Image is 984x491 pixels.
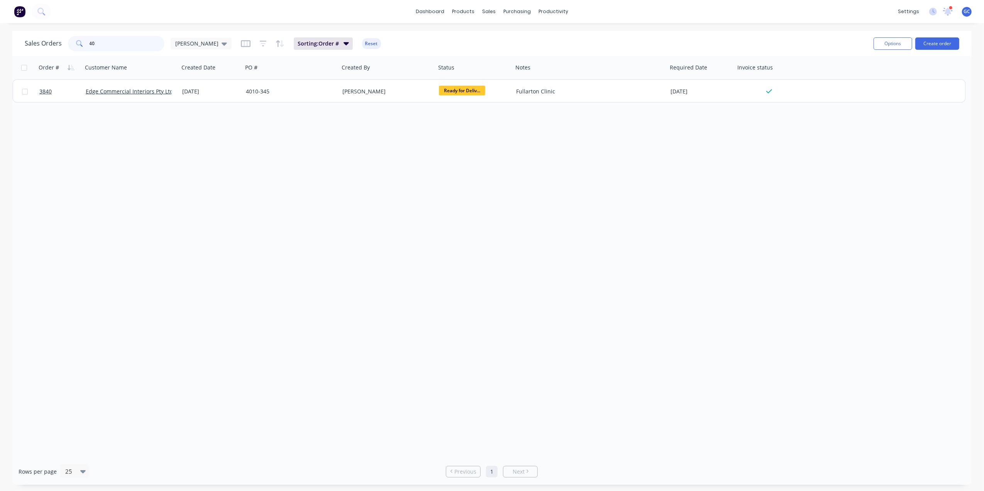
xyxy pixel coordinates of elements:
[298,40,339,47] span: Sorting: Order #
[478,6,500,17] div: sales
[670,64,707,71] div: Required Date
[25,40,62,47] h1: Sales Orders
[448,6,478,17] div: products
[486,466,498,477] a: Page 1 is your current page
[964,8,970,15] span: GC
[503,468,537,476] a: Next page
[874,37,912,50] button: Options
[14,6,25,17] img: Factory
[39,80,86,103] a: 3840
[175,39,218,47] span: [PERSON_NAME]
[516,88,657,95] div: Fullarton Clinic
[294,37,353,50] button: Sorting:Order #
[90,36,165,51] input: Search...
[342,64,370,71] div: Created By
[362,38,381,49] button: Reset
[513,468,525,476] span: Next
[86,88,173,95] a: Edge Commercial Interiors Pty Ltd
[342,88,428,95] div: [PERSON_NAME]
[737,64,773,71] div: Invoice status
[446,468,480,476] a: Previous page
[39,88,52,95] span: 3840
[671,88,732,95] div: [DATE]
[246,88,332,95] div: 4010-345
[894,6,923,17] div: settings
[181,64,215,71] div: Created Date
[412,6,448,17] a: dashboard
[182,88,240,95] div: [DATE]
[39,64,59,71] div: Order #
[438,64,454,71] div: Status
[245,64,257,71] div: PO #
[454,468,476,476] span: Previous
[443,466,541,477] ul: Pagination
[19,468,57,476] span: Rows per page
[535,6,572,17] div: productivity
[915,37,959,50] button: Create order
[500,6,535,17] div: purchasing
[439,86,485,95] span: Ready for Deliv...
[515,64,530,71] div: Notes
[85,64,127,71] div: Customer Name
